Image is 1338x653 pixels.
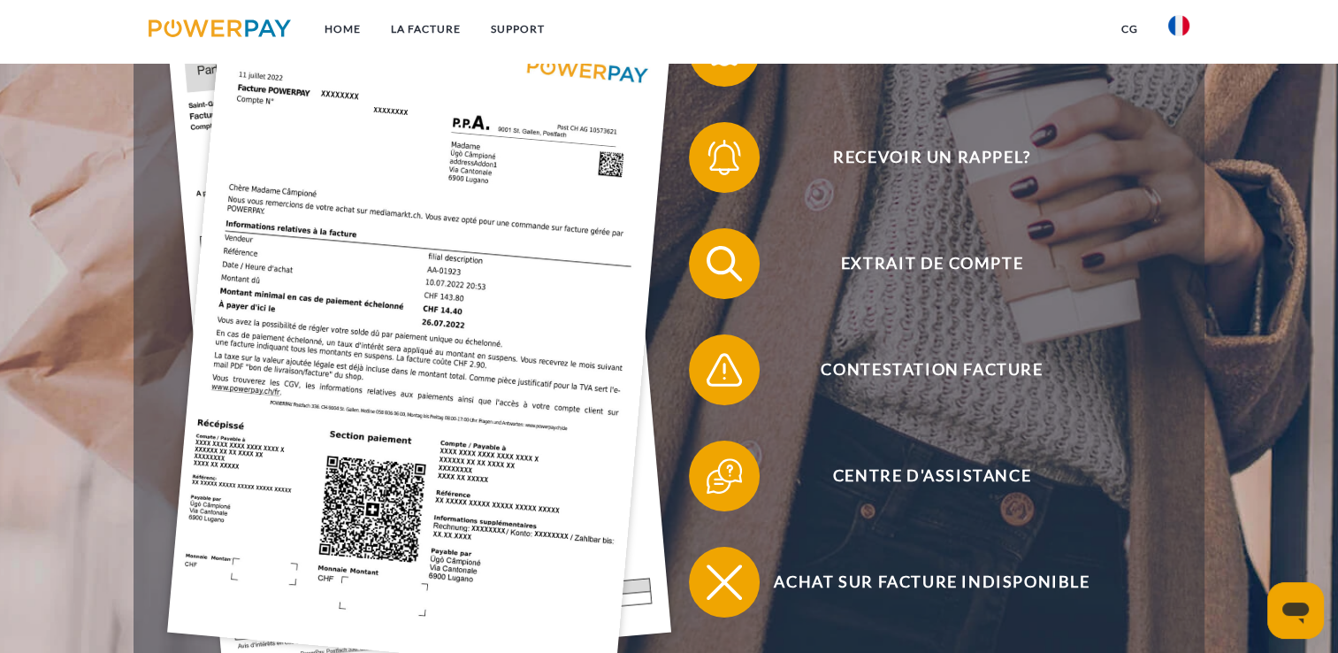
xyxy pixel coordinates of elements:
iframe: Bouton de lancement de la fenêtre de messagerie [1267,582,1324,639]
a: LA FACTURE [376,13,476,45]
span: Achat sur facture indisponible [715,547,1149,618]
img: fr [1168,15,1189,36]
span: Contestation Facture [715,334,1149,405]
button: Achat sur facture indisponible [689,547,1149,618]
button: Extrait de compte [689,228,1149,299]
a: Support [476,13,560,45]
img: qb_search.svg [702,242,746,286]
span: Recevoir un rappel? [715,122,1149,193]
a: CG [1106,13,1153,45]
span: Extrait de compte [715,228,1149,299]
img: qb_bell.svg [702,135,746,180]
button: Recevoir une facture ? [689,16,1149,87]
img: logo-powerpay.svg [149,19,291,37]
img: qb_warning.svg [702,348,746,392]
img: qb_close.svg [702,560,746,604]
img: qb_help.svg [702,454,746,498]
button: Contestation Facture [689,334,1149,405]
a: Home [310,13,376,45]
button: Centre d'assistance [689,441,1149,511]
span: Centre d'assistance [715,441,1149,511]
button: Recevoir un rappel? [689,122,1149,193]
